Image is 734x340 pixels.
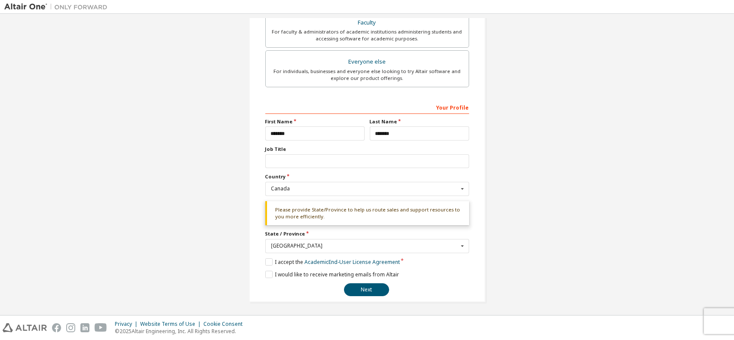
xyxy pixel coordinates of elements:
div: Privacy [115,321,140,328]
div: Please provide State/Province to help us route sales and support resources to you more efficiently. [265,201,469,226]
img: instagram.svg [66,323,75,332]
img: altair_logo.svg [3,323,47,332]
a: Academic End-User License Agreement [304,258,400,266]
div: Everyone else [271,56,464,68]
img: youtube.svg [95,323,107,332]
label: I would like to receive marketing emails from Altair [265,271,399,278]
div: For individuals, businesses and everyone else looking to try Altair software and explore our prod... [271,68,464,82]
label: I accept the [265,258,400,266]
label: Job Title [265,146,469,153]
div: [GEOGRAPHIC_DATA] [271,243,458,248]
div: Faculty [271,17,464,29]
div: Website Terms of Use [140,321,203,328]
label: State / Province [265,230,469,237]
p: © 2025 Altair Engineering, Inc. All Rights Reserved. [115,328,248,335]
div: Your Profile [265,100,469,114]
label: First Name [265,118,365,125]
div: For faculty & administrators of academic institutions administering students and accessing softwa... [271,28,464,42]
button: Next [344,283,389,296]
label: Last Name [370,118,469,125]
div: Cookie Consent [203,321,248,328]
img: Altair One [4,3,112,11]
img: linkedin.svg [80,323,89,332]
img: facebook.svg [52,323,61,332]
label: Country [265,173,469,180]
div: Canada [271,186,458,191]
